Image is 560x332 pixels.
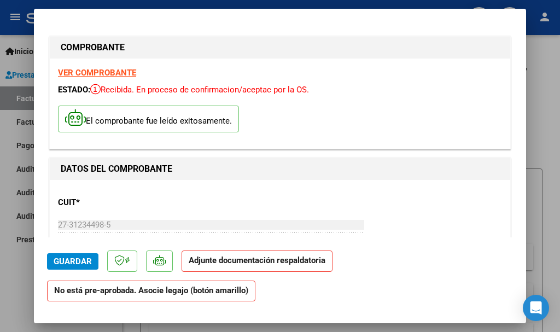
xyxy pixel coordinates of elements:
p: CUIT [58,196,191,209]
strong: COMPROBANTE [61,42,125,53]
span: ESTADO: [58,85,90,95]
button: Guardar [47,253,98,270]
strong: Adjunte documentación respaldatoria [189,255,325,265]
strong: DATOS DEL COMPROBANTE [61,164,172,174]
div: Open Intercom Messenger [523,295,549,321]
p: El comprobante fue leído exitosamente. [58,106,239,132]
a: VER COMPROBANTE [58,68,136,78]
span: Guardar [54,257,92,266]
strong: No está pre-aprobada. Asocie legajo (botón amarillo) [47,281,255,302]
span: Recibida. En proceso de confirmacion/aceptac por la OS. [90,85,309,95]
